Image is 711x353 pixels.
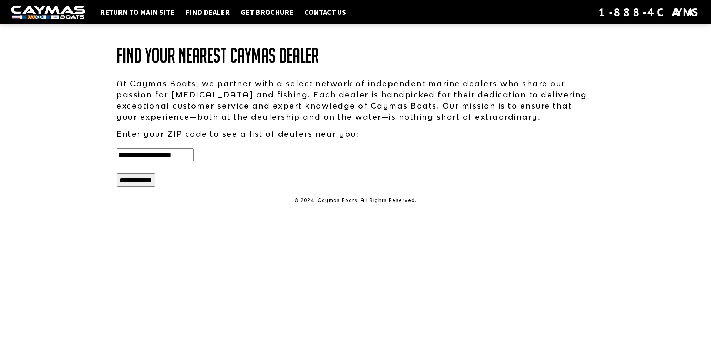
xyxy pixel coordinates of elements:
[96,7,178,17] a: Return to main site
[237,7,297,17] a: Get Brochure
[117,44,594,67] h1: Find Your Nearest Caymas Dealer
[117,128,594,139] p: Enter your ZIP code to see a list of dealers near you:
[598,4,700,20] div: 1-888-4CAYMAS
[182,7,233,17] a: Find Dealer
[301,7,350,17] a: Contact Us
[117,78,594,122] p: At Caymas Boats, we partner with a select network of independent marine dealers who share our pas...
[117,197,594,204] p: © 2024. Caymas Boats. All Rights Reserved.
[11,6,85,19] img: white-logo-c9c8dbefe5ff5ceceb0f0178aa75bf4bb51f6bca0971e226c86eb53dfe498488.png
